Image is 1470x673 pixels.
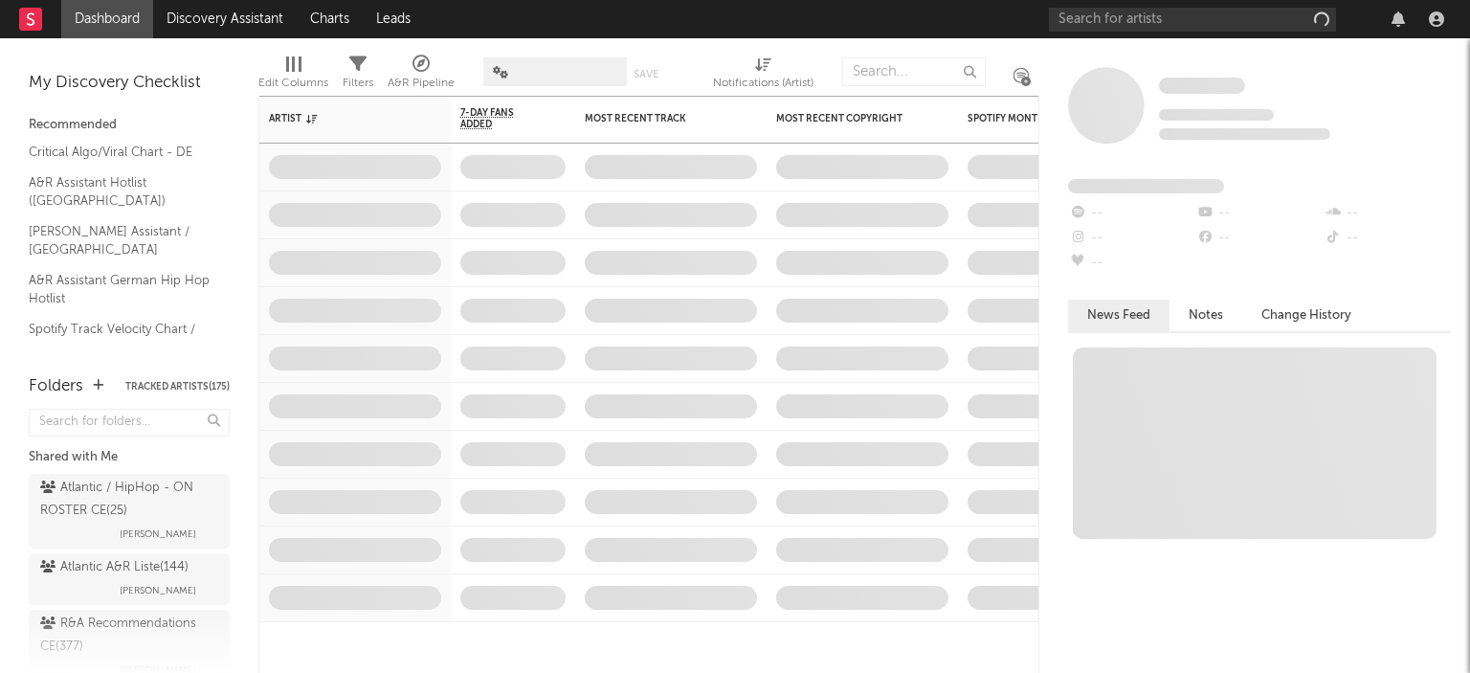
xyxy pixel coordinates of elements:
button: Save [634,69,658,79]
div: Recommended [29,114,230,137]
div: -- [1068,201,1195,226]
div: Edit Columns [258,72,328,95]
span: [PERSON_NAME] [120,579,196,602]
div: Artist [269,113,412,124]
div: Notifications (Artist) [713,72,813,95]
input: Search for folders... [29,409,230,437]
span: Some Artist [1159,78,1245,94]
div: Spotify Monthly Listeners [968,113,1111,124]
a: A&R Assistant Hotlist ([GEOGRAPHIC_DATA]) [29,172,211,212]
a: Some Artist [1159,77,1245,96]
div: Notifications (Artist) [713,48,813,103]
div: Edit Columns [258,48,328,103]
button: Change History [1242,300,1370,331]
div: -- [1324,226,1451,251]
div: Most Recent Copyright [776,113,920,124]
div: Most Recent Track [585,113,728,124]
a: Atlantic / HipHop - ON ROSTER CE(25)[PERSON_NAME] [29,474,230,549]
button: Notes [1169,300,1242,331]
span: Tracking Since: [DATE] [1159,109,1274,121]
a: Critical Algo/Viral Chart - DE [29,142,211,163]
a: A&R Assistant German Hip Hop Hotlist [29,270,211,309]
a: Spotify Track Velocity Chart / DE [29,319,211,358]
input: Search... [842,57,986,86]
div: A&R Pipeline [388,72,455,95]
button: News Feed [1068,300,1169,331]
div: A&R Pipeline [388,48,455,103]
a: Atlantic A&R Liste(144)[PERSON_NAME] [29,553,230,605]
div: My Discovery Checklist [29,72,230,95]
span: [PERSON_NAME] [120,523,196,546]
a: [PERSON_NAME] Assistant / [GEOGRAPHIC_DATA] [29,221,211,260]
input: Search for artists [1049,8,1336,32]
div: Atlantic / HipHop - ON ROSTER CE ( 25 ) [40,477,213,523]
div: -- [1324,201,1451,226]
button: Tracked Artists(175) [125,382,230,392]
div: Shared with Me [29,446,230,469]
div: -- [1195,201,1323,226]
div: Filters [343,48,373,103]
div: -- [1068,251,1195,276]
span: 7-Day Fans Added [460,107,537,130]
span: 0 fans last week [1159,128,1330,140]
div: Filters [343,72,373,95]
div: -- [1068,226,1195,251]
div: Atlantic A&R Liste ( 144 ) [40,556,189,579]
div: -- [1195,226,1323,251]
div: R&A Recommendations CE ( 377 ) [40,613,213,659]
div: Folders [29,375,83,398]
span: Fans Added by Platform [1068,179,1224,193]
